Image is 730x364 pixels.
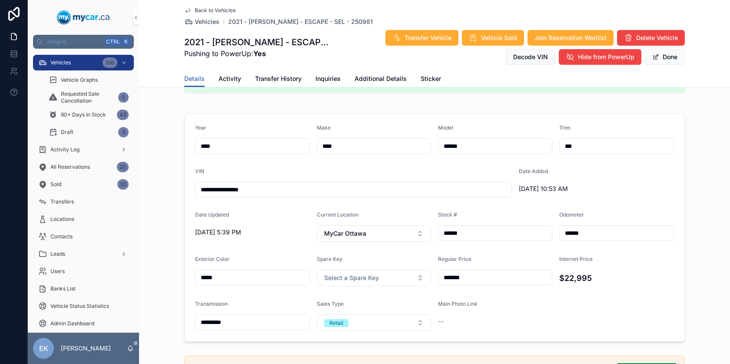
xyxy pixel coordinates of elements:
[438,256,471,262] span: Regular Price
[438,317,443,326] span: --
[519,184,634,193] span: [DATE] 10:53 AM
[33,177,134,192] a: Sold33
[324,229,366,238] span: MyCar Ottawa
[39,343,48,354] span: EK
[219,74,241,83] span: Activity
[355,71,407,88] a: Additional Details
[559,272,674,284] h4: $22,995
[559,124,571,131] span: Trim
[438,301,478,307] span: Main Photo Link
[33,194,134,210] a: Transfers
[578,53,634,61] span: Hide from PowerUp
[324,274,379,282] span: Select a Spare Key
[513,53,548,61] span: Decode VIN
[43,90,134,105] a: Requested Sale Cancellation0
[636,33,678,42] span: Delete Vehicle
[329,319,343,327] div: Retail
[118,92,129,103] div: 0
[33,229,134,244] a: Contacts
[255,71,302,88] a: Transfer History
[33,298,134,314] a: Vehicle Status Statistics
[61,90,115,104] span: Requested Sale Cancellation
[255,74,302,83] span: Transfer History
[195,7,236,14] span: Back to Vehicles
[61,77,98,83] span: Vehicle Graphs
[421,74,441,83] span: Sticker
[50,285,76,292] span: Banks List
[195,228,310,237] span: [DATE] 5:39 PM
[50,146,80,153] span: Activity Log
[228,17,373,26] a: 2021 - [PERSON_NAME] - ESCAPE - SEL - 250981
[506,49,555,65] button: Decode VIN
[528,30,614,46] button: Join Reservation Waitlist
[118,127,129,137] div: 3
[33,211,134,227] a: Locations
[195,256,229,262] span: Exterior Color
[50,303,109,310] span: Vehicle Status Statistics
[317,270,431,286] button: Select Button
[184,48,332,59] span: Pushing to PowerUp:
[33,142,134,157] a: Activity Log
[645,49,685,65] button: Done
[184,36,332,48] h1: 2021 - [PERSON_NAME] - ESCAPE - SEL - 250981
[50,181,61,188] span: Sold
[50,268,65,275] span: Users
[438,124,453,131] span: Model
[519,168,548,174] span: Date Added
[61,344,111,353] p: [PERSON_NAME]
[534,33,607,42] span: Join Reservation Waitlist
[61,129,73,136] span: Draft
[33,159,134,175] a: All Reservations20
[559,256,593,262] span: Internet Price
[50,59,71,66] span: Vehicles
[184,17,219,26] a: Vehicles
[33,55,134,70] a: Vehicles330
[317,301,344,307] span: Sales Type
[195,17,219,26] span: Vehicles
[117,179,129,190] div: 33
[184,74,205,83] span: Details
[184,71,205,87] a: Details
[123,38,129,45] span: K
[50,250,65,257] span: Leads
[219,71,241,88] a: Activity
[33,264,134,279] a: Users
[103,57,117,68] div: 330
[315,71,341,88] a: Inquiries
[57,10,110,24] img: App logo
[385,30,458,46] button: Transfer Vehicle
[117,110,129,120] div: 43
[317,314,431,331] button: Select Button
[33,246,134,262] a: Leads
[61,111,106,118] span: 90+ Days In Stock
[43,107,134,123] a: 90+ Days In Stock43
[195,124,206,131] span: Year
[195,168,204,174] span: VIN
[33,316,134,331] a: Admin Dashboard
[195,301,228,307] span: Transmission
[317,225,431,242] button: Select Button
[43,72,134,88] a: Vehicle Graphs
[117,162,129,172] div: 20
[46,38,102,45] span: Jump to...
[195,211,229,218] span: Date Updated
[421,71,441,88] a: Sticker
[43,124,134,140] a: Draft3
[184,7,236,14] a: Back to Vehicles
[481,33,517,42] span: Vehicle Sold
[405,33,451,42] span: Transfer Vehicle
[559,211,584,218] span: Odometer
[317,211,358,218] span: Current Location
[28,49,139,333] div: scrollable content
[50,198,74,205] span: Transfers
[355,74,407,83] span: Additional Details
[617,30,685,46] button: Delete Vehicle
[50,164,90,170] span: All Reservations
[105,37,121,46] span: Ctrl
[317,124,331,131] span: Make
[253,49,266,58] strong: Yes
[33,281,134,297] a: Banks List
[33,35,134,49] button: Jump to...CtrlK
[315,74,341,83] span: Inquiries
